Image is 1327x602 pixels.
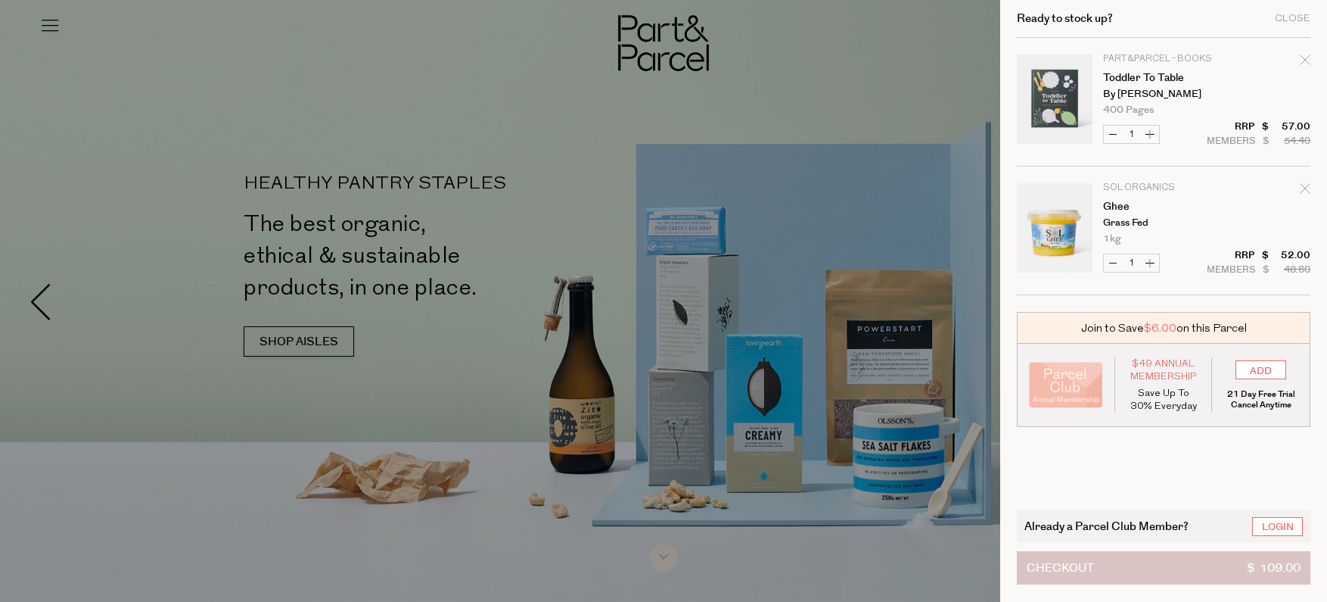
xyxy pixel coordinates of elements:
[1103,201,1220,212] a: Ghee
[1103,89,1220,99] p: by [PERSON_NAME]
[1144,320,1176,336] span: $6.00
[1122,254,1141,272] input: QTY Ghee
[1017,551,1310,585] button: Checkout$ 109.00
[1127,387,1201,413] p: Save Up To 30% Everyday
[1235,360,1286,379] input: ADD
[1027,552,1094,584] span: Checkout
[1247,552,1301,584] span: $ 109.00
[1017,312,1310,344] div: Join to Save on this Parcel
[1300,52,1310,73] div: Remove Toddler to Table
[1103,234,1121,244] span: 1kg
[1300,181,1310,201] div: Remove Ghee
[1252,517,1303,536] a: Login
[1103,183,1220,192] p: Sol Organics
[1103,73,1220,83] a: Toddler to Table
[1275,14,1310,23] div: Close
[1017,13,1113,24] h2: Ready to stock up?
[1223,389,1298,410] p: 21 Day Free Trial Cancel Anytime
[1127,357,1201,383] span: $49 Annual Membership
[1103,105,1154,115] span: 400 pages
[1024,517,1189,535] span: Already a Parcel Club Member?
[1103,55,1220,64] p: Part&Parcel - Books
[1103,218,1220,228] p: Grass Fed
[1122,126,1141,143] input: QTY Toddler to Table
